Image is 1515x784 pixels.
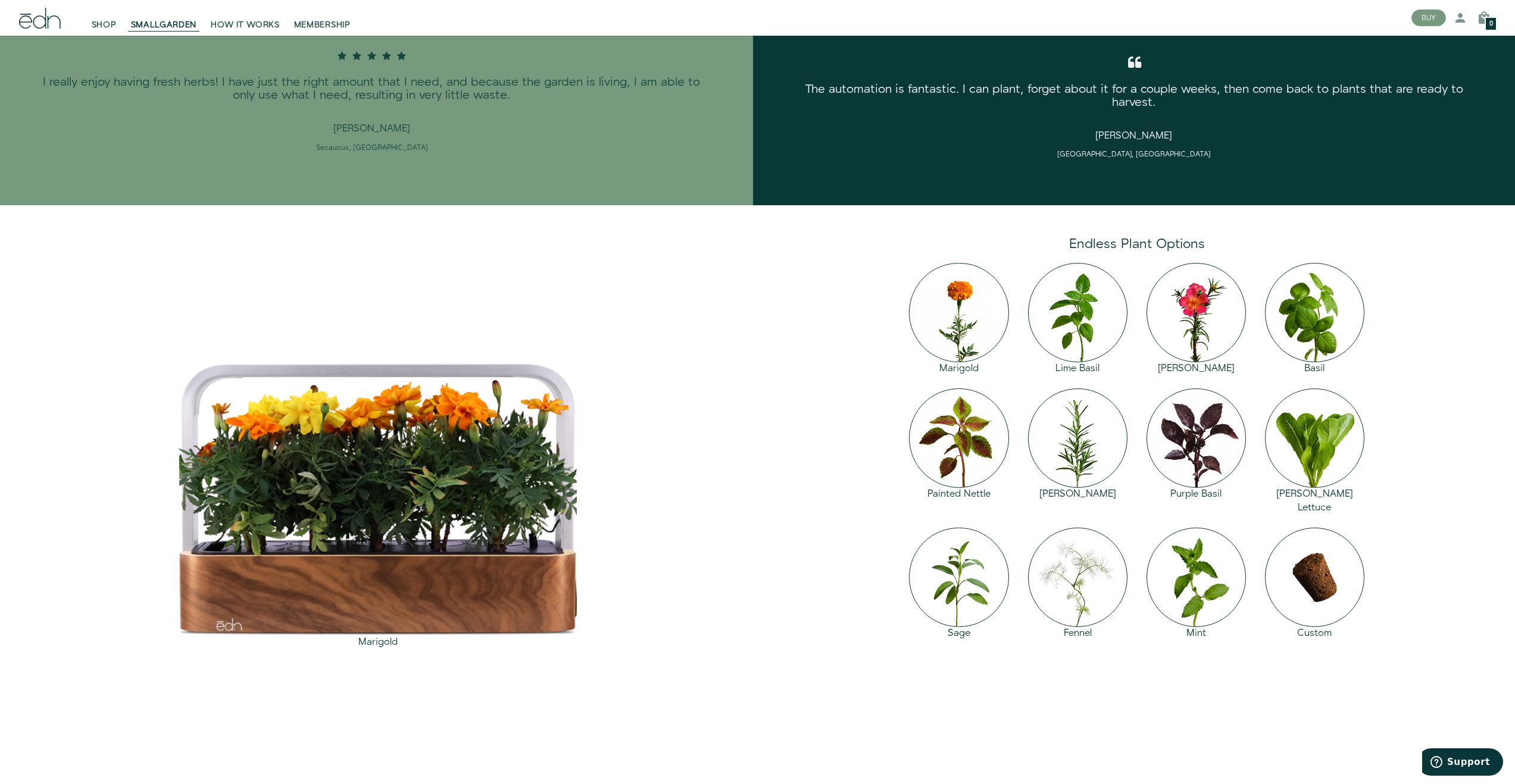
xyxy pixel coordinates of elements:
span: 0 [1489,21,1493,27]
img: edn-_0006_painted-nettle_2048x.png [909,388,1008,488]
a: MEMBERSHIP [287,5,358,31]
button: BUY [1411,10,1446,26]
div: Fennel [1028,627,1127,641]
iframe: Opens a widget where you can find more information [1422,748,1503,778]
img: edn-_0018_mint_2048x.png [1147,528,1246,627]
div: Purple Basil [1147,488,1246,501]
h4: [PERSON_NAME] [801,131,1468,142]
div: Basil [1265,362,1364,376]
a: HOW IT WORKS [204,5,286,31]
div: [PERSON_NAME] Lettuce [1265,488,1364,515]
span: HOW IT WORKS [211,19,279,31]
h4: [PERSON_NAME] [38,124,705,134]
div: 1 / 12 [151,363,606,650]
h3: The automation is fantastic. I can plant, forget about it for a couple weeks, then come back to p... [801,83,1468,121]
div: Sage [909,627,1008,641]
img: edn-_0007_basil_2048x.png [1265,263,1364,362]
h6: [GEOGRAPHIC_DATA], [GEOGRAPHIC_DATA] [801,150,1468,158]
div: Marigold [909,362,1008,376]
a: SHOP [85,5,124,31]
img: edn-_0012_marigold_4f71d701-4fa6-4027-a6db-762028427113_2048x.png [909,263,1008,362]
img: edn-_0014_fennel_2048x.png [1028,528,1127,627]
img: edn-_0005_bibb_2048x.png [1265,388,1364,488]
div: Custom [1265,627,1364,641]
div: [PERSON_NAME] [1028,488,1127,501]
span: SMALLGARDEN [131,19,197,31]
img: edn-_0019_rosemary_2048x.png [1028,388,1127,488]
div: Painted Nettle [909,488,1008,501]
h3: I really enjoy having fresh herbs! I have just the right amount that I need, and because the gard... [38,76,705,114]
img: edn-_0000_single-pod_2048x.png [1265,528,1364,627]
span: MEMBERSHIP [294,19,351,31]
img: edn-_0011_purple-basil_2048x.png [1147,388,1246,488]
img: edn-_0008_moss-rose_2048x.png [1147,263,1246,362]
div: Marigold [151,636,606,650]
span: SHOP [92,19,117,31]
div: Mint [1147,627,1246,641]
div: [PERSON_NAME] [1147,362,1246,376]
h6: Secaucus, [GEOGRAPHIC_DATA] [38,144,705,152]
img: edn-_0013_lime-basil_2048x.png [1028,263,1127,362]
div: Lime Basil [1028,362,1127,376]
a: SMALLGARDEN [124,5,204,31]
div: Endless Plant Options [909,235,1364,253]
img: edn-_0015_sage_2048x.png [909,528,1008,627]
